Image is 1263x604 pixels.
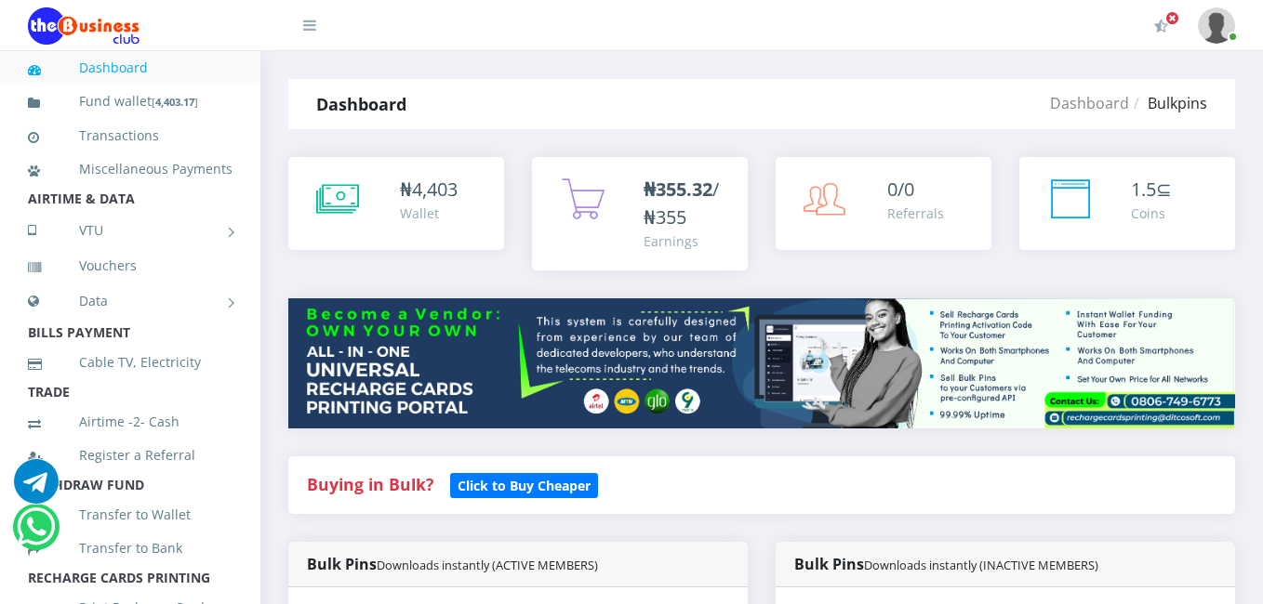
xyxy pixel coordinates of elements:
a: Fund wallet[4,403.17] [28,80,233,124]
a: VTU [28,207,233,254]
b: ₦355.32 [644,177,712,202]
a: Cable TV, Electricity [28,341,233,384]
span: Activate Your Membership [1165,11,1179,25]
strong: Dashboard [316,93,406,115]
a: Miscellaneous Payments [28,148,233,190]
div: Wallet [400,204,458,223]
strong: Bulk Pins [307,554,598,574]
a: Vouchers [28,244,233,287]
a: 0/0 Referrals [776,157,991,250]
a: Data [28,278,233,324]
li: Bulkpins [1129,92,1207,114]
div: ⊆ [1131,176,1172,204]
img: multitenant_rcp.png [288,298,1235,428]
i: Activate Your Membership [1154,19,1168,33]
a: Chat for support [17,519,55,549]
a: Dashboard [1050,93,1129,113]
a: Dashboard [28,46,233,89]
a: Transfer to Wallet [28,493,233,536]
a: Click to Buy Cheaper [450,473,598,495]
div: ₦ [400,176,458,204]
small: Downloads instantly (ACTIVE MEMBERS) [377,557,598,573]
strong: Bulk Pins [794,554,1098,574]
a: Airtime -2- Cash [28,400,233,443]
img: Logo [28,7,140,45]
b: Click to Buy Cheaper [458,477,591,494]
small: Downloads instantly (INACTIVE MEMBERS) [864,557,1098,573]
div: Coins [1131,204,1172,223]
span: 1.5 [1131,177,1156,202]
a: Transactions [28,114,233,157]
img: User [1198,7,1235,44]
div: Earnings [644,231,729,251]
div: Referrals [887,204,944,223]
b: 4,403.17 [155,95,194,109]
a: ₦4,403 Wallet [288,157,504,250]
a: Register a Referral [28,434,233,477]
strong: Buying in Bulk? [307,473,433,495]
span: /₦355 [644,177,719,230]
a: ₦355.32/₦355 Earnings [532,157,748,270]
a: Chat for support [14,473,59,504]
span: 0/0 [887,177,914,202]
small: [ ] [152,95,198,109]
span: 4,403 [412,177,458,202]
a: Transfer to Bank [28,527,233,570]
